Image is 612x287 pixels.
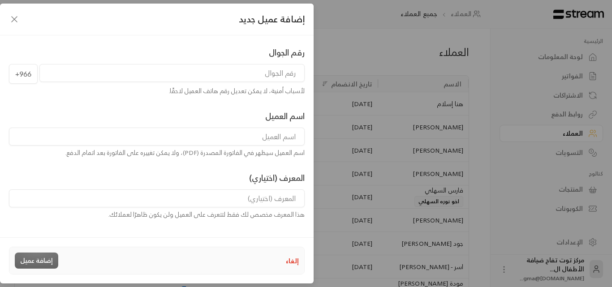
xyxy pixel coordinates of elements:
[9,86,305,95] div: لأسباب أمنية، لا يمكن تعديل رقم هاتف العميل لاحقًا.
[9,210,305,219] div: هذا المعرف مخصص لك فقط لتتعرف على العميل ولن يكون ظاهرًا لعملائك.
[9,148,305,157] div: اسم العميل سيظهر في الفاتورة المصدرة (PDF)، ولا يمكن تغييره على الفاتورة بعد اتمام الدفع.
[239,13,305,26] span: إضافة عميل جديد
[269,46,305,59] label: رقم الجوال
[200,233,305,246] label: عنوان البريد الإلكتروني (اختياري)
[39,64,305,82] input: رقم الجوال
[9,189,305,207] input: المعرف (اختياري)
[9,64,38,84] span: +966
[286,256,299,266] button: إلغاء
[249,171,305,184] label: المعرف (اختياري)
[265,110,305,122] label: اسم العميل
[9,128,305,146] input: اسم العميل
